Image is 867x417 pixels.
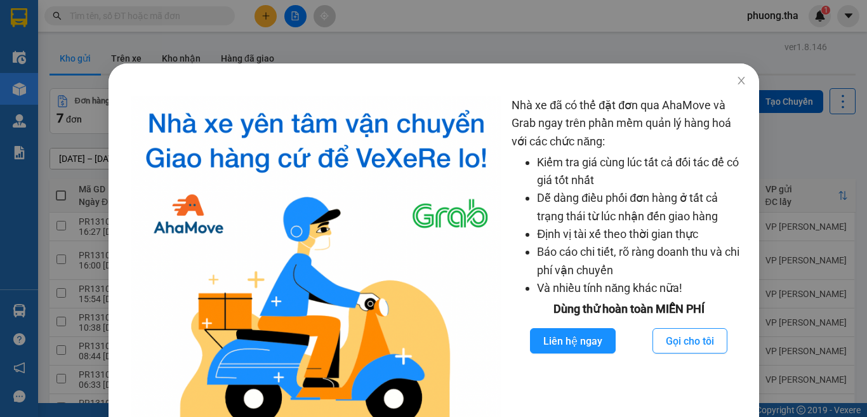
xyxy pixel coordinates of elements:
[512,300,746,318] div: Dùng thử hoàn toàn MIỄN PHÍ
[537,243,746,279] li: Báo cáo chi tiết, rõ ràng doanh thu và chi phí vận chuyển
[736,76,746,86] span: close
[530,328,616,354] button: Liên hệ ngay
[652,328,727,354] button: Gọi cho tôi
[537,279,746,297] li: Và nhiều tính năng khác nữa!
[543,333,602,349] span: Liên hệ ngay
[666,333,714,349] span: Gọi cho tôi
[537,189,746,225] li: Dễ dàng điều phối đơn hàng ở tất cả trạng thái từ lúc nhận đến giao hàng
[537,225,746,243] li: Định vị tài xế theo thời gian thực
[537,154,746,190] li: Kiểm tra giá cùng lúc tất cả đối tác để có giá tốt nhất
[723,63,758,99] button: Close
